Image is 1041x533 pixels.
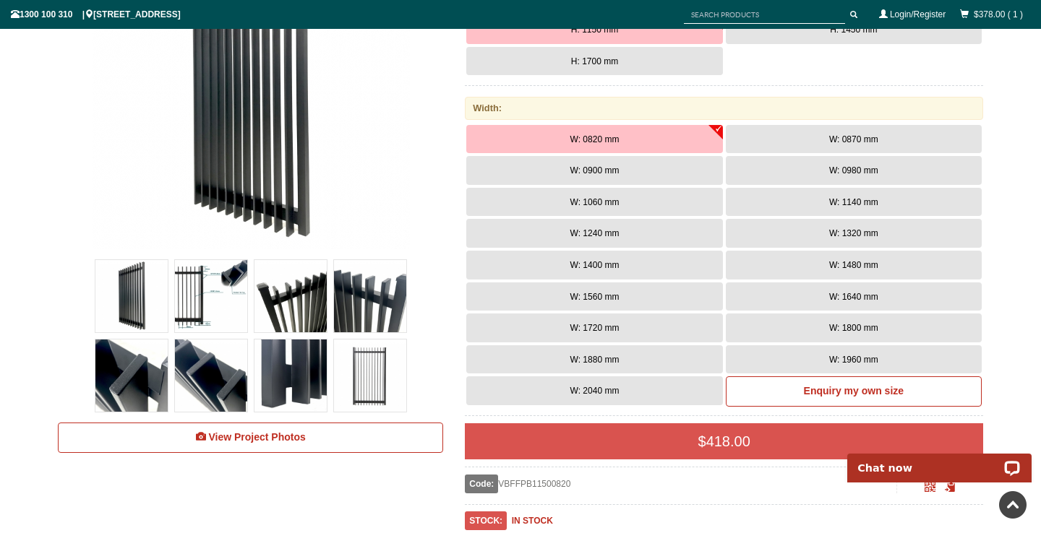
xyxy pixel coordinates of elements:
button: W: 0820 mm [466,125,722,154]
img: VBFFPB - Ready to Install Fully Welded 65x16mm Vertical Blade - Aluminium Pedestrian / Side Gate ... [254,339,327,412]
button: W: 1560 mm [466,282,722,311]
div: $ [465,423,983,459]
img: VBFFPB - Ready to Install Fully Welded 65x16mm Vertical Blade - Aluminium Pedestrian / Side Gate ... [254,260,327,332]
button: W: 1240 mm [466,219,722,248]
span: W: 1060 mm [570,197,620,207]
span: 418.00 [706,433,750,449]
span: H: 1450 mm [830,25,877,35]
a: Click to enlarge and scan to share. [925,483,935,493]
span: 1300 100 310 | [STREET_ADDRESS] [11,9,181,19]
div: VBFFPB11500820 [465,474,896,493]
img: VBFFPB - Ready to Install Fully Welded 65x16mm Vertical Blade - Aluminium Pedestrian / Side Gate ... [334,339,406,412]
a: $378.00 ( 1 ) [974,9,1023,19]
span: W: 0870 mm [829,134,878,144]
span: W: 1560 mm [570,292,620,302]
img: VBFFPB - Ready to Install Fully Welded 65x16mm Vertical Blade - Aluminium Pedestrian / Side Gate ... [95,260,168,332]
button: W: 1060 mm [466,188,722,217]
button: H: 1450 mm [726,15,982,44]
span: Code: [465,474,498,493]
a: View Project Photos [58,422,443,453]
input: SEARCH PRODUCTS [684,6,845,24]
div: Width: [465,97,983,119]
iframe: LiveChat chat widget [838,437,1041,482]
span: W: 2040 mm [570,386,620,396]
a: Login/Register [890,9,946,19]
span: W: 0980 mm [829,165,878,175]
span: H: 1150 mm [571,25,618,35]
a: Enquiry my own size [726,376,982,407]
button: W: 1720 mm [466,313,722,342]
b: IN STOCK [512,516,553,526]
span: W: 1320 mm [829,228,878,238]
span: W: 1140 mm [829,197,878,207]
span: View Project Photos [208,431,305,443]
img: VBFFPB - Ready to Install Fully Welded 65x16mm Vertical Blade - Aluminium Pedestrian / Side Gate ... [334,260,406,332]
span: W: 1880 mm [570,355,620,365]
button: H: 1700 mm [466,47,722,76]
img: VBFFPB - Ready to Install Fully Welded 65x16mm Vertical Blade - Aluminium Pedestrian / Side Gate ... [95,339,168,412]
span: W: 1960 mm [829,355,878,365]
img: VBFFPB - Ready to Install Fully Welded 65x16mm Vertical Blade - Aluminium Pedestrian / Side Gate ... [175,260,247,332]
span: W: 1640 mm [829,292,878,302]
span: W: 1720 mm [570,323,620,333]
button: W: 1880 mm [466,345,722,374]
span: W: 0900 mm [570,165,620,175]
button: W: 1800 mm [726,313,982,342]
span: H: 1700 mm [571,56,618,66]
button: W: 0900 mm [466,156,722,185]
span: STOCK: [465,511,507,530]
b: Enquiry my own size [804,385,904,396]
button: W: 0980 mm [726,156,982,185]
span: W: 1480 mm [829,260,878,270]
img: VBFFPB - Ready to Install Fully Welded 65x16mm Vertical Blade - Aluminium Pedestrian / Side Gate ... [175,339,247,412]
span: W: 1240 mm [570,228,620,238]
button: W: 1640 mm [726,282,982,311]
span: Click to copy the URL [945,482,956,493]
button: W: 0870 mm [726,125,982,154]
button: H: 1150 mm [466,15,722,44]
span: W: 1800 mm [829,323,878,333]
button: W: 1140 mm [726,188,982,217]
span: W: 0820 mm [570,134,620,144]
button: W: 1320 mm [726,219,982,248]
button: W: 1400 mm [466,251,722,279]
span: W: 1400 mm [570,260,620,270]
button: W: 1960 mm [726,345,982,374]
button: W: 2040 mm [466,376,722,405]
button: W: 1480 mm [726,251,982,279]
